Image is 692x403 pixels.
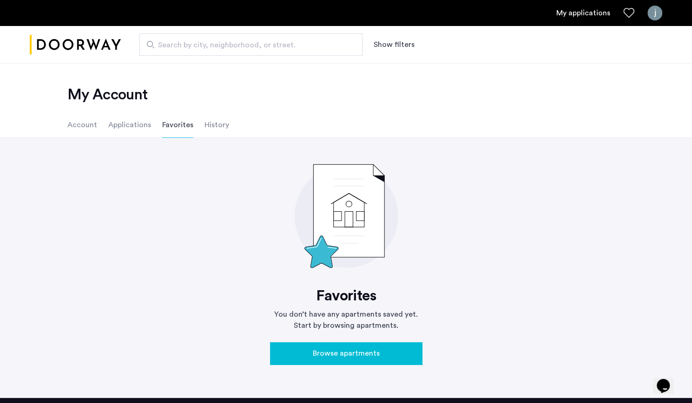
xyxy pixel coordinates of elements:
li: Applications [108,112,151,138]
button: Show or hide filters [374,39,415,50]
span: Search by city, neighborhood, or street. [158,39,336,51]
li: Account [67,112,97,138]
li: History [204,112,229,138]
a: Cazamio logo [30,27,121,62]
h2: My Account [67,85,625,104]
a: My application [556,7,610,19]
img: logo [30,27,121,62]
p: You don’t have any apartments saved yet. Start by browsing apartments. [270,309,422,331]
li: Favorites [162,112,193,138]
img: user [647,6,662,20]
iframe: chat widget [653,366,683,394]
h2: Favorites [270,286,422,305]
button: button [270,342,422,364]
a: Favorites [623,7,634,19]
span: Browse apartments [313,348,380,359]
input: Apartment Search [139,33,362,56]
